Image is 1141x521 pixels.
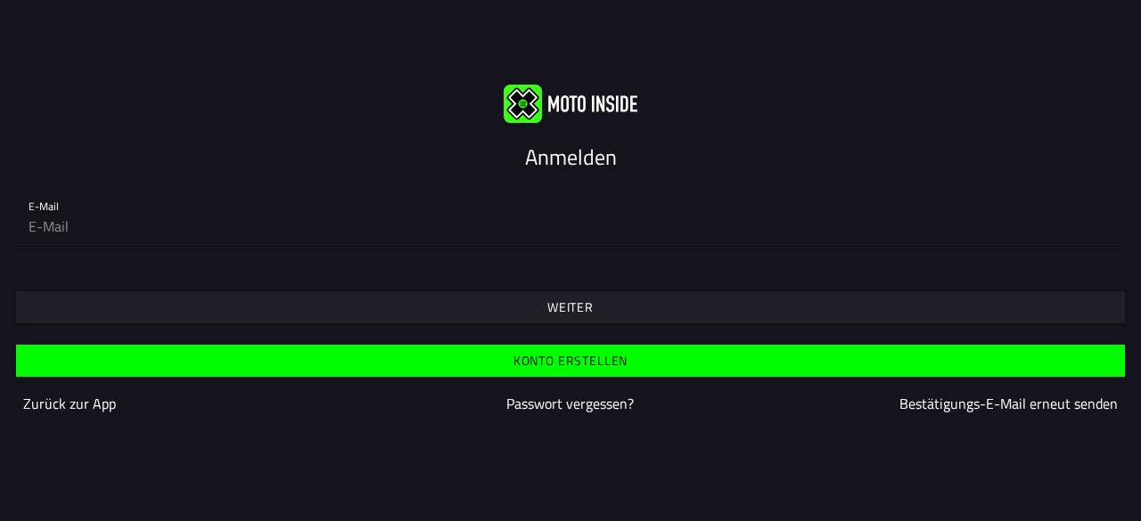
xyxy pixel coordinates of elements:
[547,301,594,313] ion-text: Weiter
[506,393,634,414] a: Passwort vergessen?
[525,141,617,173] ion-text: Anmelden
[23,393,116,414] a: Zurück zur App
[899,393,1118,414] a: Bestätigungs-E-Mail erneut senden
[29,208,1112,244] input: E-Mail
[16,345,1125,377] ion-button: Konto erstellen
